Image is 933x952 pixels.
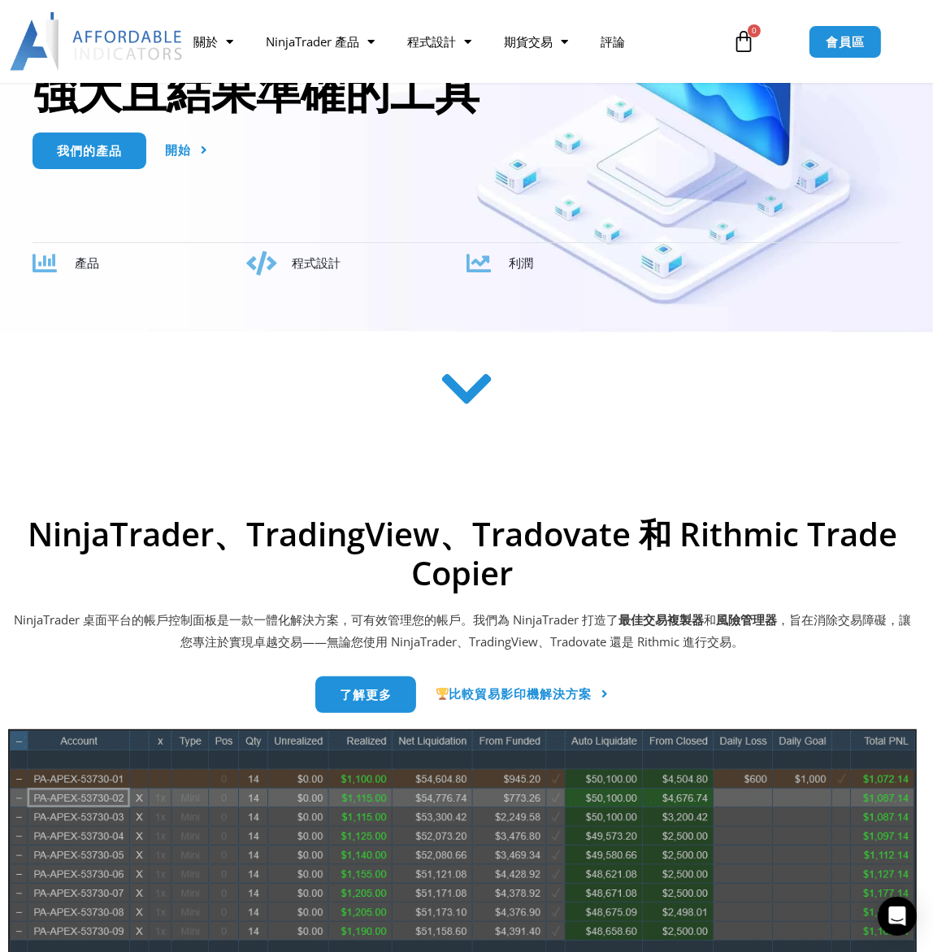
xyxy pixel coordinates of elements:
font: 和 [704,611,716,628]
font: 利潤 [509,254,533,271]
a: 了解更多 [315,676,416,713]
font: 程式設計 [292,254,341,271]
font: 比較貿易影印機解決方案 [449,685,592,702]
font: 0 [752,24,757,36]
font: 最佳交易複製器 [618,611,704,628]
a: 關於 [177,23,250,60]
nav: 選單 [177,23,728,60]
font: NinjaTrader、TradingView、Tradovate 和 Rithmic Trade Copier [28,511,897,595]
font: 期貨交易 [504,33,553,50]
a: 🏆比較貿易影印機解決方案 [435,676,609,714]
a: 程式設計 [391,23,488,60]
font: NinjaTrader 產品 [266,33,359,50]
div: 開啟 Intercom Messenger [878,897,917,936]
font: 程式設計 [407,33,456,50]
img: LogoAI | 價格實惠的指標 – NinjaTrader [10,12,184,71]
font: 強大且結果準確的工具 [33,60,480,121]
font: 風險管理器 [716,611,777,628]
a: NinjaTrader 產品 [250,23,391,60]
a: 開始 [165,133,208,169]
a: 會員區 [809,25,882,59]
a: 我們的產品 [33,133,146,169]
font: 產品 [75,254,99,271]
font: NinjaTrader 桌面平台的帳戶控制面板是一款一體化解決方案，可有效管理您的帳戶。我們為 NinjaTrader 打造了 [14,611,618,628]
font: 評論 [601,33,625,50]
a: 0 [708,18,779,65]
font: 開始 [165,141,191,158]
a: 期貨交易 [488,23,584,60]
font: 會員區 [826,33,865,50]
font: 關於 [193,33,218,50]
a: 評論 [584,23,641,60]
img: 🏆 [436,688,449,700]
font: 了解更多 [340,686,392,702]
font: 我們的產品 [57,142,122,159]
